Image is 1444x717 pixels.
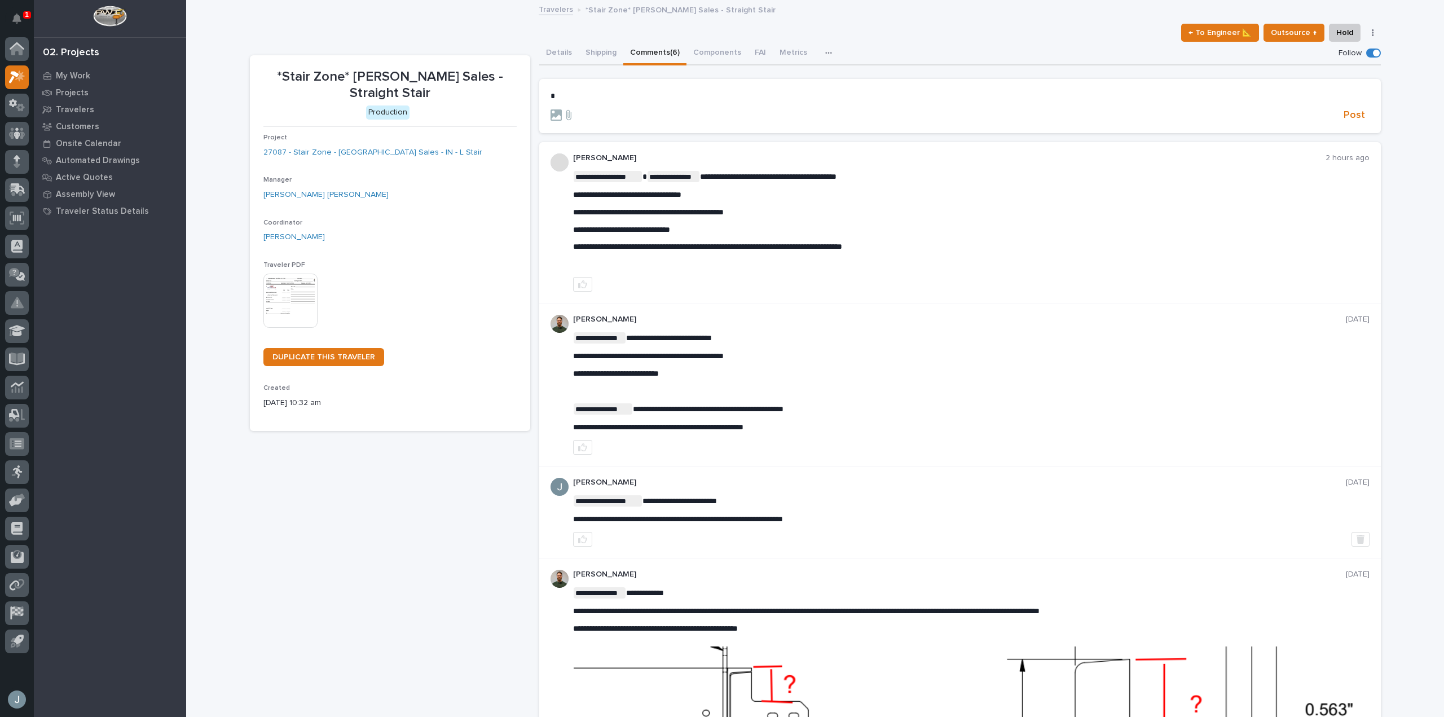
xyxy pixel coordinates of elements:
[1326,153,1370,163] p: 2 hours ago
[573,478,1346,487] p: [PERSON_NAME]
[539,2,573,15] a: Travelers
[579,42,623,65] button: Shipping
[34,84,186,101] a: Projects
[25,11,29,19] p: 1
[1346,315,1370,324] p: [DATE]
[263,397,517,409] p: [DATE] 10:32 am
[573,153,1326,163] p: [PERSON_NAME]
[773,42,814,65] button: Metrics
[43,47,99,59] div: 02. Projects
[56,173,113,183] p: Active Quotes
[263,134,287,141] span: Project
[1346,570,1370,579] p: [DATE]
[56,156,140,166] p: Automated Drawings
[14,14,29,32] div: Notifications1
[551,570,569,588] img: AATXAJw4slNr5ea0WduZQVIpKGhdapBAGQ9xVsOeEvl5=s96-c
[263,231,325,243] a: [PERSON_NAME]
[1336,26,1353,39] span: Hold
[56,122,99,132] p: Customers
[1181,24,1259,42] button: ← To Engineer 📐
[34,135,186,152] a: Onsite Calendar
[1263,24,1324,42] button: Outsource ↑
[263,147,482,159] a: 27087 - Stair Zone - [GEOGRAPHIC_DATA] Sales - IN - L Stair
[748,42,773,65] button: FAI
[263,189,389,201] a: [PERSON_NAME] [PERSON_NAME]
[56,190,115,200] p: Assembly View
[1339,109,1370,122] button: Post
[34,186,186,203] a: Assembly View
[1329,24,1361,42] button: Hold
[56,88,89,98] p: Projects
[539,42,579,65] button: Details
[263,69,517,102] p: *Stair Zone* [PERSON_NAME] Sales - Straight Stair
[1346,478,1370,487] p: [DATE]
[573,315,1346,324] p: [PERSON_NAME]
[263,177,292,183] span: Manager
[5,688,29,711] button: users-avatar
[573,532,592,547] button: like this post
[1344,109,1365,122] span: Post
[623,42,686,65] button: Comments (6)
[5,7,29,30] button: Notifications
[56,71,90,81] p: My Work
[272,353,375,361] span: DUPLICATE THIS TRAVELER
[686,42,748,65] button: Components
[551,315,569,333] img: AATXAJw4slNr5ea0WduZQVIpKGhdapBAGQ9xVsOeEvl5=s96-c
[1339,49,1362,58] p: Follow
[34,152,186,169] a: Automated Drawings
[34,118,186,135] a: Customers
[573,440,592,455] button: like this post
[551,478,569,496] img: ACg8ocIJHU6JEmo4GV-3KL6HuSvSpWhSGqG5DdxF6tKpN6m2=s96-c
[34,67,186,84] a: My Work
[585,3,776,15] p: *Stair Zone* [PERSON_NAME] Sales - Straight Stair
[34,203,186,219] a: Traveler Status Details
[1351,532,1370,547] button: Delete post
[263,262,305,269] span: Traveler PDF
[93,6,126,27] img: Workspace Logo
[573,277,592,292] button: like this post
[1188,26,1252,39] span: ← To Engineer 📐
[56,139,121,149] p: Onsite Calendar
[1271,26,1317,39] span: Outsource ↑
[34,169,186,186] a: Active Quotes
[573,570,1346,579] p: [PERSON_NAME]
[56,105,94,115] p: Travelers
[34,101,186,118] a: Travelers
[366,105,410,120] div: Production
[263,348,384,366] a: DUPLICATE THIS TRAVELER
[263,385,290,392] span: Created
[263,219,302,226] span: Coordinator
[56,206,149,217] p: Traveler Status Details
